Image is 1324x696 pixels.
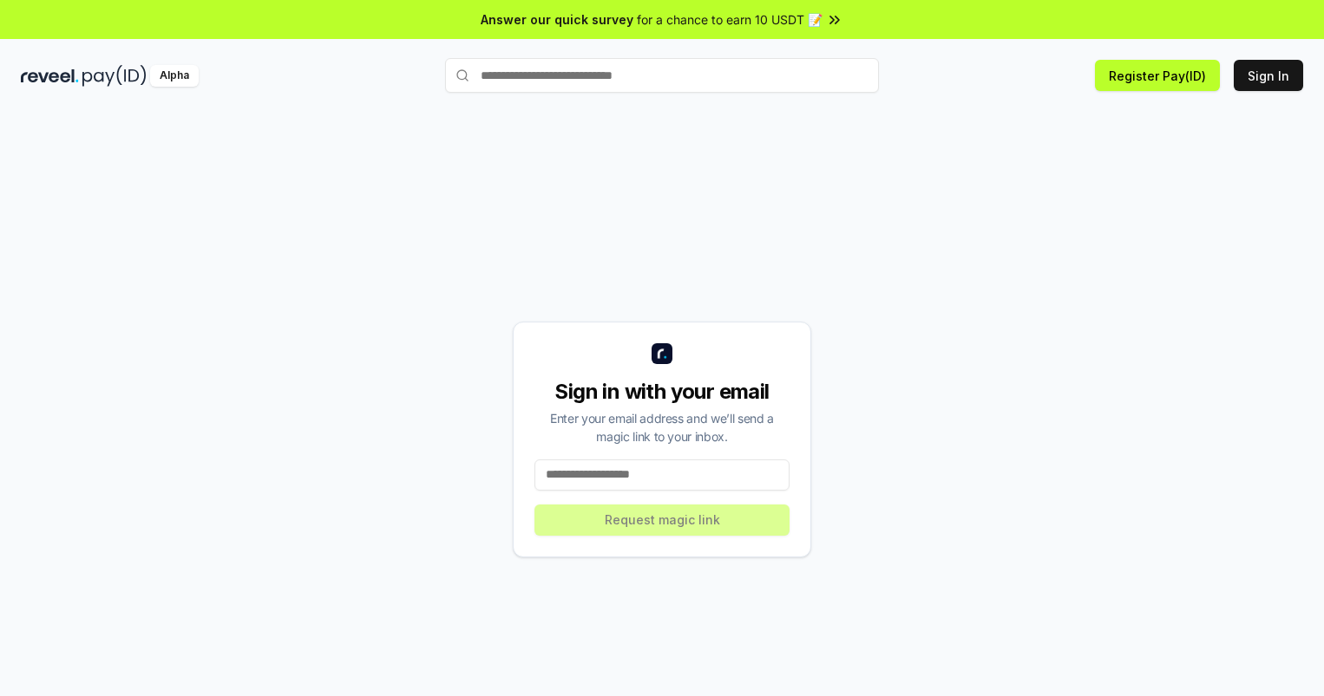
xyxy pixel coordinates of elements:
div: Sign in with your email [534,378,790,406]
img: pay_id [82,65,147,87]
div: Enter your email address and we’ll send a magic link to your inbox. [534,409,790,446]
img: reveel_dark [21,65,79,87]
span: for a chance to earn 10 USDT 📝 [637,10,823,29]
div: Alpha [150,65,199,87]
span: Answer our quick survey [481,10,633,29]
button: Sign In [1234,60,1303,91]
img: logo_small [652,343,672,364]
button: Register Pay(ID) [1095,60,1220,91]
